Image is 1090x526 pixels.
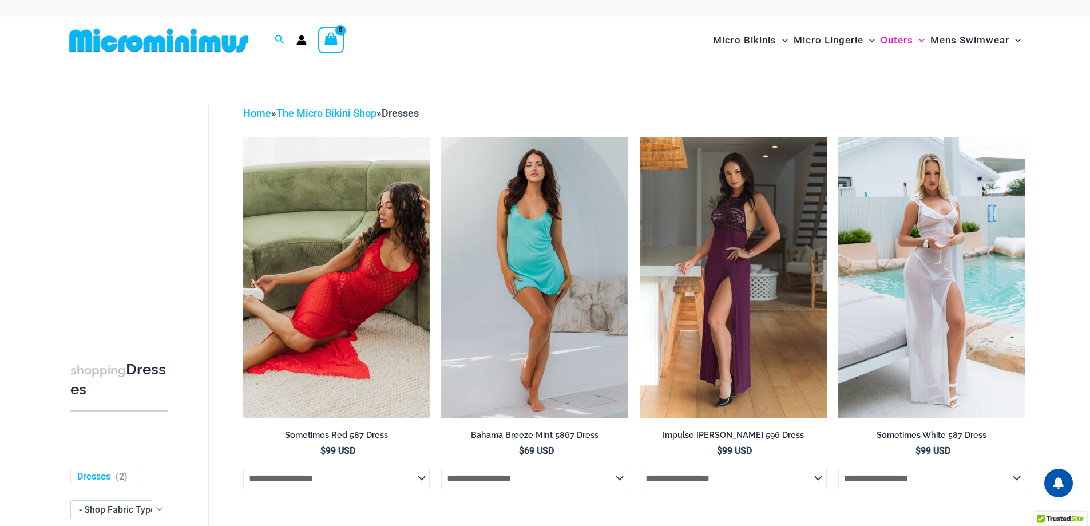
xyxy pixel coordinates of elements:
[441,137,628,417] a: Bahama Breeze Mint 5867 Dress 01Bahama Breeze Mint 5867 Dress 03Bahama Breeze Mint 5867 Dress 03
[913,26,925,55] span: Menu Toggle
[863,26,875,55] span: Menu Toggle
[116,471,128,483] span: ( )
[441,137,628,417] img: Bahama Breeze Mint 5867 Dress 01
[441,430,628,441] h2: Bahama Breeze Mint 5867 Dress
[296,35,307,45] a: Account icon link
[930,26,1009,55] span: Mens Swimwear
[119,471,124,482] span: 2
[243,137,430,417] a: Sometimes Red 587 Dress 10Sometimes Red 587 Dress 09Sometimes Red 587 Dress 09
[276,107,376,119] a: The Micro Bikini Shop
[77,471,110,483] a: Dresses
[1009,26,1021,55] span: Menu Toggle
[243,107,271,119] a: Home
[710,23,791,58] a: Micro BikinisMenu ToggleMenu Toggle
[717,445,752,456] bdi: 99 USD
[838,430,1025,441] h2: Sometimes White 587 Dress
[243,430,430,441] h2: Sometimes Red 587 Dress
[878,23,928,58] a: OutersMenu ToggleMenu Toggle
[70,500,168,519] span: - Shop Fabric Type
[70,363,126,377] span: shopping
[640,137,827,417] a: Impulse Berry 596 Dress 02Impulse Berry 596 Dress 03Impulse Berry 596 Dress 03
[320,445,326,456] span: $
[915,445,950,456] bdi: 99 USD
[243,137,430,417] img: Sometimes Red 587 Dress 10
[318,27,344,53] a: View Shopping Cart, empty
[382,107,419,119] span: Dresses
[519,445,554,456] bdi: 69 USD
[838,137,1025,417] a: Sometimes White 587 Dress 08Sometimes White 587 Dress 09Sometimes White 587 Dress 09
[243,107,419,119] span: » »
[640,137,827,417] img: Impulse Berry 596 Dress 02
[275,33,285,48] a: Search icon link
[65,27,253,53] img: MM SHOP LOGO FLAT
[79,504,156,515] span: - Shop Fabric Type
[838,137,1025,417] img: Sometimes White 587 Dress 08
[881,26,913,55] span: Outers
[713,26,776,55] span: Micro Bikinis
[794,26,863,55] span: Micro Lingerie
[320,445,355,456] bdi: 99 USD
[640,430,827,445] a: Impulse [PERSON_NAME] 596 Dress
[717,445,722,456] span: $
[70,360,168,400] h3: Dresses
[640,430,827,441] h2: Impulse [PERSON_NAME] 596 Dress
[776,26,788,55] span: Menu Toggle
[708,21,1026,60] nav: Site Navigation
[70,96,173,325] iframe: TrustedSite Certified
[71,501,168,519] span: - Shop Fabric Type
[441,430,628,445] a: Bahama Breeze Mint 5867 Dress
[928,23,1024,58] a: Mens SwimwearMenu ToggleMenu Toggle
[243,430,430,445] a: Sometimes Red 587 Dress
[838,430,1025,445] a: Sometimes White 587 Dress
[519,445,524,456] span: $
[791,23,878,58] a: Micro LingerieMenu ToggleMenu Toggle
[915,445,921,456] span: $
